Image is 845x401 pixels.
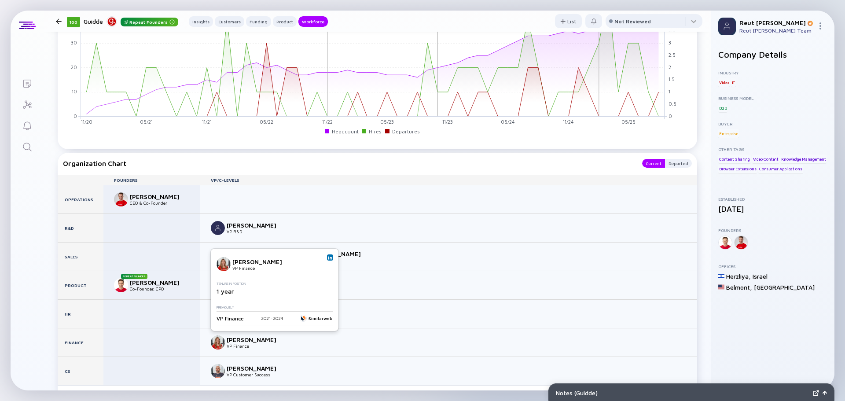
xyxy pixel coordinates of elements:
div: Finance [58,328,103,357]
a: Lists [11,72,44,93]
div: Enterprise [718,129,739,138]
tspan: 10 [72,88,77,94]
div: List [555,15,582,28]
div: Tenure in Position [217,282,329,286]
button: Customers [215,16,244,27]
div: Repeat Founder [121,274,147,279]
tspan: 0 [669,113,672,118]
div: Insights [189,17,213,26]
div: Israel [753,272,768,280]
div: Reut [PERSON_NAME] Team [739,27,813,34]
img: United States Flag [718,284,724,290]
div: Customers [215,17,244,26]
div: [PERSON_NAME] [130,279,188,286]
div: Knowledge Management [780,155,827,163]
div: [PERSON_NAME] [311,250,369,258]
a: Investor Map [11,93,44,114]
div: VP Finance [217,315,244,322]
div: Similarweb [300,315,333,322]
div: VP/C-Levels [200,177,697,183]
div: VP Finance [227,343,285,349]
a: Reminders [11,114,44,136]
tspan: 1 [669,88,670,94]
tspan: 1.5 [669,76,675,82]
div: [PERSON_NAME] [232,258,290,265]
img: Menu [817,22,824,29]
div: Other Tags [718,147,827,152]
button: Workforce [298,16,328,27]
img: Asaf David picture [211,221,225,235]
div: Belmont , [726,283,752,291]
a: Search [11,136,44,157]
div: Reut [PERSON_NAME] [739,19,813,26]
div: VP Finance [232,265,290,271]
div: VP Sales [311,258,369,263]
div: [DATE] [718,204,827,213]
tspan: 11/20 [81,119,92,125]
div: CS [58,357,103,385]
div: Content Sharing [718,155,751,163]
tspan: 0.5 [669,101,676,107]
img: Sivan Peri Linkedin Profile [328,255,332,260]
img: Dan Sahar picture [114,278,128,292]
tspan: 11/21 [202,119,212,125]
div: Consumer Applications [758,165,803,173]
img: Expand Notes [813,390,819,396]
div: Operations [58,185,103,213]
div: [PERSON_NAME] [227,364,285,372]
div: Sales [58,243,103,271]
tspan: 05/23 [380,119,394,125]
div: Founders [103,177,200,183]
tspan: 0 [73,113,77,118]
button: Current [642,159,665,168]
div: Established [718,196,827,202]
div: Offices [718,264,827,269]
div: Browser Extensions [718,165,757,173]
div: Organization Chart [63,159,633,168]
div: Business Model [718,96,827,101]
tspan: 11/23 [442,119,453,125]
tspan: 20 [71,64,77,70]
tspan: 05/22 [260,119,273,125]
tspan: 05/25 [621,119,636,125]
div: 1 year [217,287,329,295]
img: Open Notes [823,391,827,395]
div: [GEOGRAPHIC_DATA] [754,283,815,291]
div: Buyer [718,121,827,126]
div: Product [58,271,103,299]
div: Video [718,78,730,87]
button: Insights [189,16,213,27]
div: Industry [718,70,827,75]
div: [PERSON_NAME] [227,336,285,343]
tspan: 11/22 [322,119,333,125]
button: Departed [665,159,692,168]
div: Not Reviewed [614,18,651,25]
div: Founders [718,228,827,233]
div: [PERSON_NAME] [130,193,188,200]
div: Herzliya , [726,272,751,280]
tspan: 05/21 [140,119,153,125]
tspan: 11/24 [563,119,574,125]
img: Sivan Peri picture [211,335,225,349]
div: 2021 - 2024 [261,316,283,321]
button: Funding [246,16,271,27]
div: Co-Founder, CPO [130,286,188,291]
div: Repeat Founders [121,18,178,26]
div: VP R&D [227,229,285,234]
div: [PERSON_NAME] [227,221,285,229]
h2: Company Details [718,49,827,59]
div: R&D [58,214,103,242]
img: Similarweb logo [300,315,307,322]
tspan: 2 [669,64,671,70]
tspan: 05/24 [501,119,515,125]
div: Product [273,17,297,26]
div: HR [58,300,103,328]
div: Previously [217,305,329,309]
button: List [555,14,582,28]
img: Yoav Einav picture [114,192,128,206]
div: IT [731,78,736,87]
div: VP Customer Success [227,372,285,377]
tspan: 3 [669,40,671,45]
